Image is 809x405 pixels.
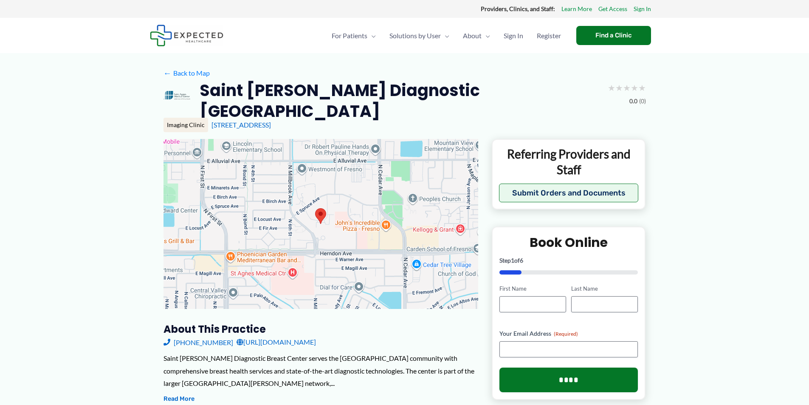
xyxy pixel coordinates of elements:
a: Sign In [634,3,651,14]
p: Step of [499,258,638,263]
label: Last Name [571,285,638,293]
h2: Book Online [499,234,638,251]
span: ★ [623,80,631,96]
a: For PatientsMenu Toggle [325,21,383,51]
span: ★ [615,80,623,96]
a: ←Back to Map [163,67,210,79]
a: [PHONE_NUMBER] [163,336,233,348]
label: First Name [499,285,566,293]
span: Register [537,21,561,51]
p: Referring Providers and Staff [499,146,639,177]
span: ★ [631,80,638,96]
h2: Saint [PERSON_NAME] Diagnostic [GEOGRAPHIC_DATA] [200,80,601,122]
span: ★ [638,80,646,96]
a: Learn More [561,3,592,14]
a: Get Access [598,3,627,14]
a: Find a Clinic [576,26,651,45]
h3: About this practice [163,323,478,336]
span: ← [163,69,172,77]
span: For Patients [332,21,367,51]
img: Expected Healthcare Logo - side, dark font, small [150,25,223,46]
span: (Required) [554,331,578,337]
span: Menu Toggle [367,21,376,51]
a: [URL][DOMAIN_NAME] [237,336,316,348]
span: About [463,21,482,51]
a: [STREET_ADDRESS] [211,121,271,129]
div: Imaging Clinic [163,118,208,132]
button: Submit Orders and Documents [499,184,639,202]
span: (0) [639,96,646,107]
div: Saint [PERSON_NAME] Diagnostic Breast Center serves the [GEOGRAPHIC_DATA] community with comprehe... [163,352,478,390]
span: Solutions by User [389,21,441,51]
span: 6 [520,257,523,264]
a: AboutMenu Toggle [456,21,497,51]
span: ★ [608,80,615,96]
span: Menu Toggle [441,21,449,51]
span: Menu Toggle [482,21,490,51]
label: Your Email Address [499,329,638,338]
span: 1 [511,257,514,264]
span: Sign In [504,21,523,51]
a: Sign In [497,21,530,51]
nav: Primary Site Navigation [325,21,568,51]
button: Read More [163,394,194,404]
a: Register [530,21,568,51]
a: Solutions by UserMenu Toggle [383,21,456,51]
span: 0.0 [629,96,637,107]
strong: Providers, Clinics, and Staff: [481,5,555,12]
